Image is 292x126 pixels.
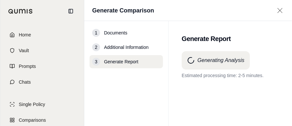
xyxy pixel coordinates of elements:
span: Documents [104,30,127,36]
a: Vault [4,43,80,58]
img: Qumis Logo [8,9,33,14]
a: Chats [4,75,80,89]
span: Single Policy [19,101,45,108]
a: Single Policy [4,97,80,112]
span: Additional Information [104,44,148,51]
div: 1 [92,29,100,37]
h2: Generate Report [182,34,279,43]
span: Vault [19,47,29,54]
span: Chats [19,79,31,85]
a: Home [4,28,80,42]
div: 2 [92,43,100,51]
a: Prompts [4,59,80,73]
span: Prompts [19,63,36,70]
span: Generate Report [104,58,138,65]
h1: Generate Comparison [92,6,154,15]
button: Collapse sidebar [66,6,76,16]
span: Home [19,31,31,38]
p: Estimated processing time: 2-5 minutes. [182,72,279,79]
span: Comparisons [19,117,46,123]
h4: Generating Analysis [198,56,245,64]
div: 3 [92,58,100,66]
